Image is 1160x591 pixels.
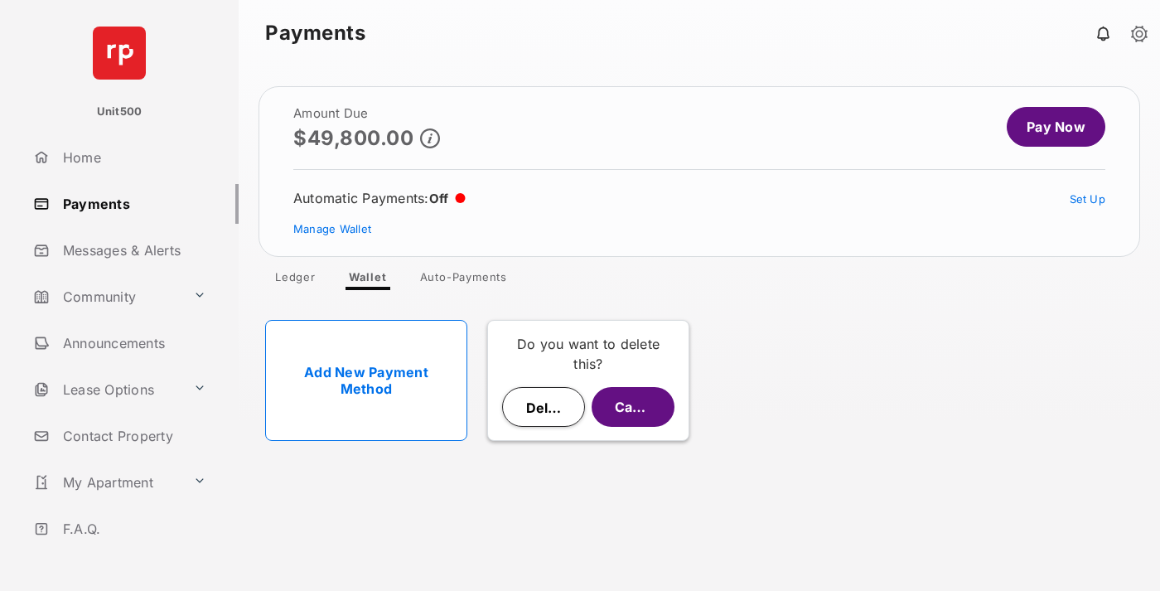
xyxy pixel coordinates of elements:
[293,107,440,120] h2: Amount Due
[293,127,413,149] p: $49,800.00
[27,509,239,549] a: F.A.Q.
[27,230,239,270] a: Messages & Alerts
[592,387,674,427] button: Cancel
[615,399,660,415] span: Cancel
[407,270,520,290] a: Auto-Payments
[501,334,675,374] p: Do you want to delete this?
[293,222,371,235] a: Manage Wallet
[97,104,143,120] p: Unit500
[93,27,146,80] img: svg+xml;base64,PHN2ZyB4bWxucz0iaHR0cDovL3d3dy53My5vcmcvMjAwMC9zdmciIHdpZHRoPSI2NCIgaGVpZ2h0PSI2NC...
[27,416,239,456] a: Contact Property
[293,190,466,206] div: Automatic Payments :
[262,270,329,290] a: Ledger
[27,138,239,177] a: Home
[1070,192,1106,206] a: Set Up
[27,277,186,317] a: Community
[27,323,239,363] a: Announcements
[265,320,467,441] a: Add New Payment Method
[502,387,585,427] button: Delete
[429,191,449,206] span: Off
[27,463,186,502] a: My Apartment
[265,23,365,43] strong: Payments
[27,370,186,409] a: Lease Options
[336,270,400,290] a: Wallet
[526,400,569,416] span: Delete
[27,184,239,224] a: Payments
